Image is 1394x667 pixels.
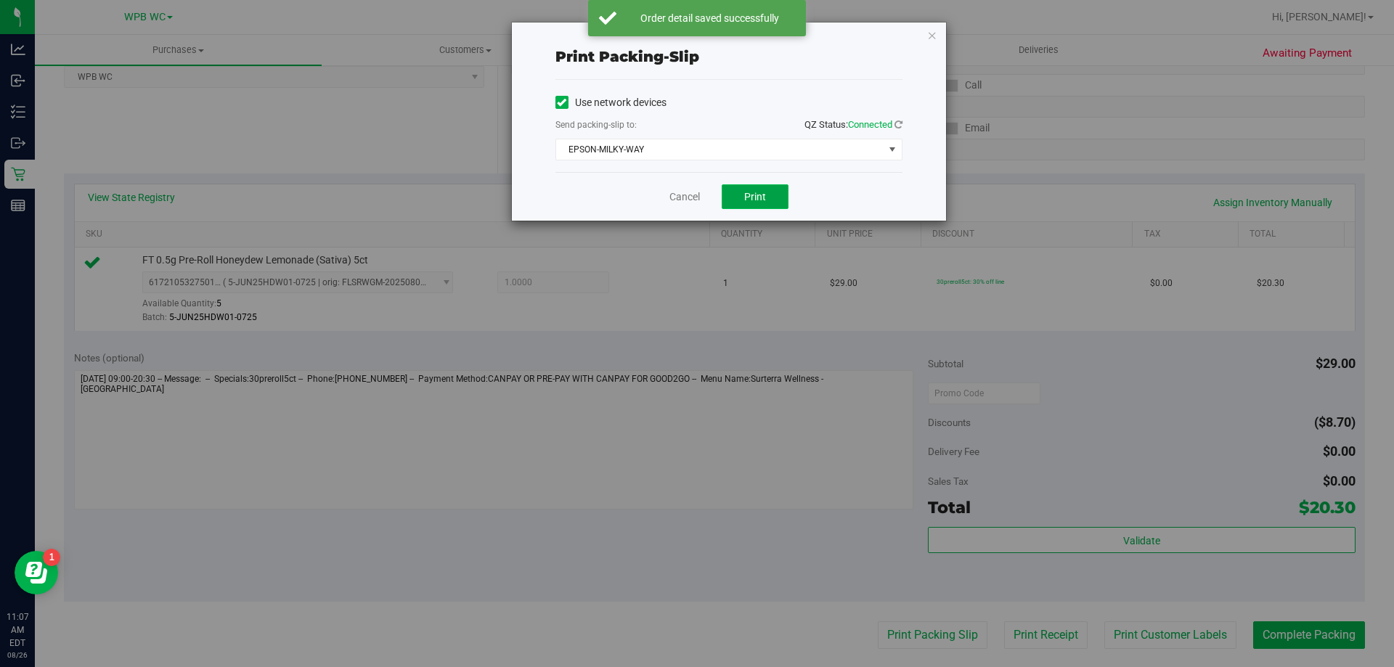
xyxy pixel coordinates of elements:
div: Order detail saved successfully [624,11,795,25]
label: Send packing-slip to: [555,118,637,131]
span: select [883,139,901,160]
a: Cancel [669,189,700,205]
label: Use network devices [555,95,667,110]
span: Connected [848,119,892,130]
span: EPSON-MILKY-WAY [556,139,884,160]
iframe: Resource center unread badge [43,549,60,566]
span: QZ Status: [804,119,902,130]
button: Print [722,184,788,209]
iframe: Resource center [15,551,58,594]
span: Print packing-slip [555,48,699,65]
span: Print [744,191,766,202]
